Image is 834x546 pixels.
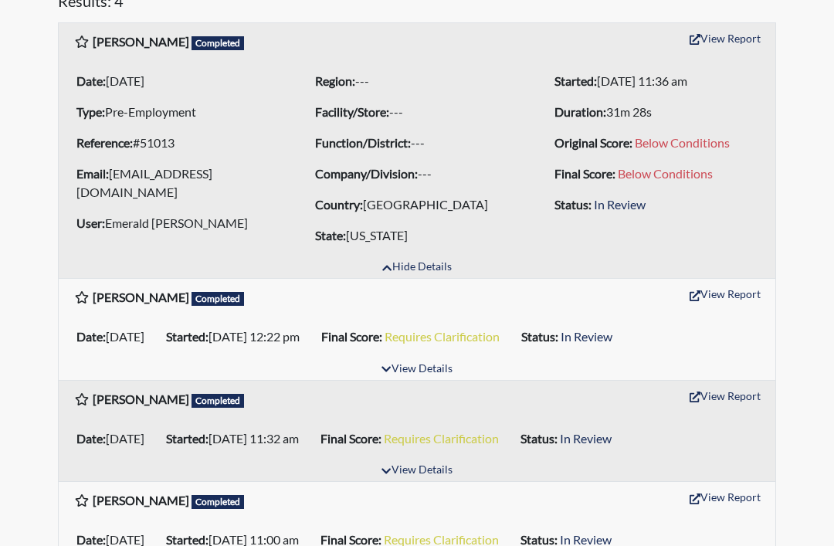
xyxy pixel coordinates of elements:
button: View Report [683,384,768,408]
b: Final Score: [320,431,381,446]
span: In Review [561,329,612,344]
li: [DATE] 12:22 pm [160,324,315,349]
li: Pre-Employment [70,100,286,124]
li: --- [309,69,524,93]
li: #51013 [70,131,286,155]
b: Original Score: [554,135,632,150]
li: [DATE] [70,324,160,349]
b: Date: [76,329,106,344]
b: Started: [166,431,208,446]
b: Started: [554,73,597,88]
b: Company/Division: [315,166,418,181]
b: Duration: [554,104,606,119]
b: Email: [76,166,109,181]
b: [PERSON_NAME] [93,493,189,507]
b: Type: [76,104,105,119]
span: Completed [192,36,244,50]
b: Reference: [76,135,133,150]
button: View Report [683,485,768,509]
b: Region: [315,73,355,88]
b: User: [76,215,105,230]
b: Country: [315,197,363,212]
span: Below Conditions [618,166,713,181]
b: Status: [554,197,592,212]
li: [GEOGRAPHIC_DATA] [309,192,524,217]
b: Function/District: [315,135,411,150]
li: [DATE] [70,426,160,451]
b: Final Score: [321,329,382,344]
b: Date: [76,431,106,446]
span: Completed [192,495,244,509]
b: Status: [521,329,558,344]
button: View Report [683,282,768,306]
span: In Review [594,197,646,212]
li: [US_STATE] [309,223,524,248]
li: [DATE] 11:32 am [160,426,314,451]
b: [PERSON_NAME] [93,392,189,406]
span: Below Conditions [635,135,730,150]
li: [DATE] 11:36 am [548,69,764,93]
span: Completed [192,292,244,306]
b: Status: [520,431,558,446]
span: Requires Clarification [384,431,499,446]
li: [EMAIL_ADDRESS][DOMAIN_NAME] [70,161,286,205]
li: --- [309,100,524,124]
b: Final Score: [554,166,615,181]
button: View Details [375,359,459,380]
button: View Details [375,460,459,481]
b: State: [315,228,346,242]
b: [PERSON_NAME] [93,34,189,49]
li: [DATE] [70,69,286,93]
li: --- [309,131,524,155]
button: View Report [683,26,768,50]
b: Date: [76,73,106,88]
li: Emerald [PERSON_NAME] [70,211,286,236]
b: Started: [166,329,208,344]
li: --- [309,161,524,186]
span: Completed [192,394,244,408]
b: Facility/Store: [315,104,389,119]
span: Requires Clarification [385,329,500,344]
b: [PERSON_NAME] [93,290,189,304]
span: In Review [560,431,612,446]
button: Hide Details [375,257,458,278]
li: 31m 28s [548,100,764,124]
